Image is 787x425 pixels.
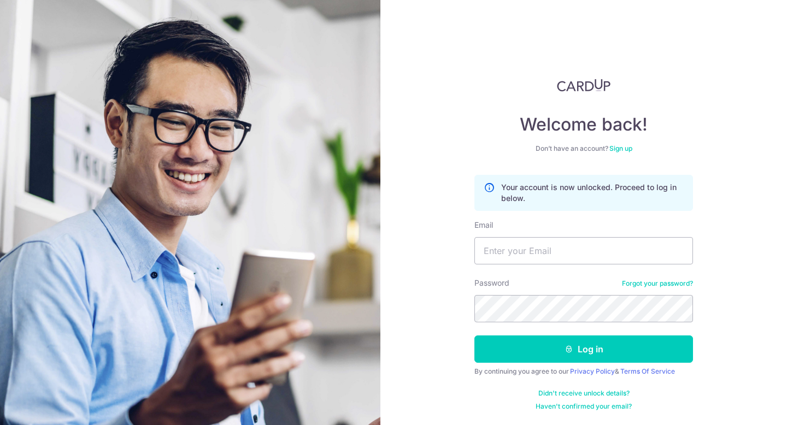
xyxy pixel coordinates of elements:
[474,114,693,135] h4: Welcome back!
[536,402,632,411] a: Haven't confirmed your email?
[474,237,693,264] input: Enter your Email
[501,182,684,204] p: Your account is now unlocked. Proceed to log in below.
[474,367,693,376] div: By continuing you agree to our &
[609,144,632,152] a: Sign up
[474,278,509,288] label: Password
[570,367,615,375] a: Privacy Policy
[474,144,693,153] div: Don’t have an account?
[474,220,493,231] label: Email
[474,335,693,363] button: Log in
[538,389,630,398] a: Didn't receive unlock details?
[622,279,693,288] a: Forgot your password?
[620,367,675,375] a: Terms Of Service
[557,79,610,92] img: CardUp Logo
